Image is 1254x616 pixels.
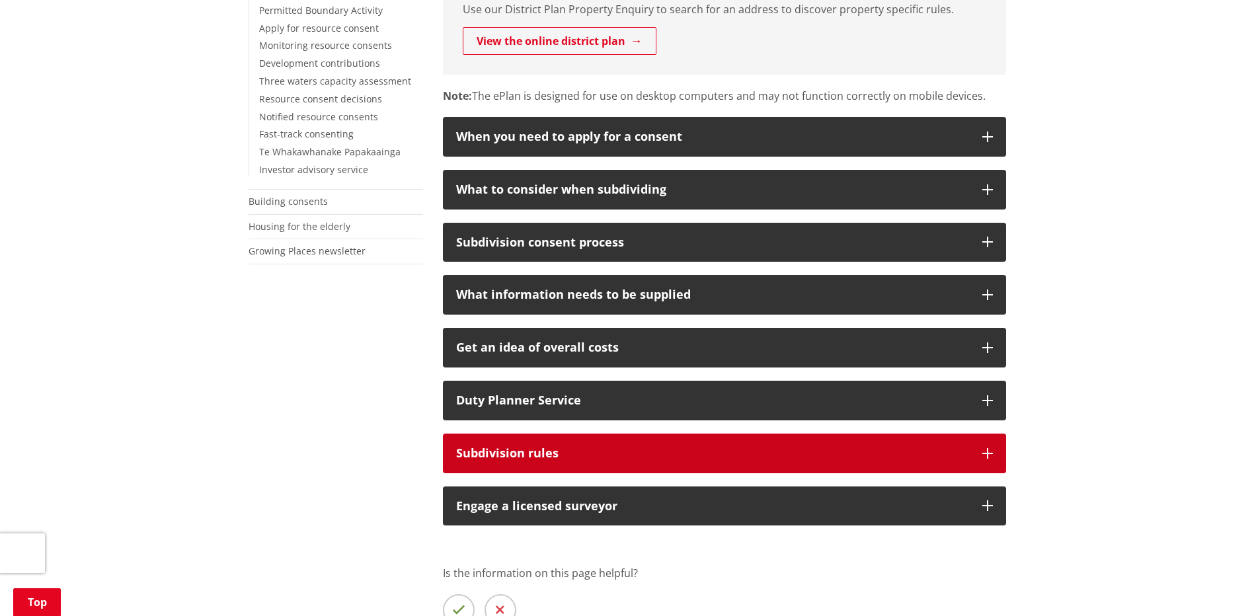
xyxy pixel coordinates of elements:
a: Permitted Boundary Activity [259,4,383,17]
div: What to consider when subdividing [456,183,969,196]
button: What information needs to be supplied [443,275,1006,315]
button: Engage a licensed surveyor [443,486,1006,526]
button: Subdivision rules [443,434,1006,473]
p: The ePlan is designed for use on desktop computers and may not function correctly on mobile devices. [443,88,1006,104]
div: Duty Planner Service [456,394,969,407]
a: Building consents [249,195,328,208]
a: View the online district plan [463,27,656,55]
a: Development contributions [259,57,380,69]
button: Get an idea of overall costs [443,328,1006,367]
button: Subdivision consent process [443,223,1006,262]
button: When you need to apply for a consent [443,117,1006,157]
a: Resource consent decisions [259,93,382,105]
p: Engage a licensed surveyor [456,500,969,513]
a: Top [13,588,61,616]
a: Apply for resource consent [259,22,379,34]
div: Subdivision rules [456,447,969,460]
div: When you need to apply for a consent [456,130,969,143]
a: Te Whakawhanake Papakaainga [259,145,401,158]
a: Housing for the elderly [249,220,350,233]
div: Subdivision consent process [456,236,969,249]
a: Fast-track consenting [259,128,354,140]
a: Growing Places newsletter [249,245,366,257]
p: Get an idea of overall costs [456,341,969,354]
strong: Note: [443,89,472,103]
a: Monitoring resource consents [259,39,392,52]
button: Duty Planner Service [443,381,1006,420]
a: Three waters capacity assessment [259,75,411,87]
a: Notified resource consents [259,110,378,123]
div: What information needs to be supplied [456,288,969,301]
p: Use our District Plan Property Enquiry to search for an address to discover property specific rules. [463,1,986,17]
a: Investor advisory service [259,163,368,176]
iframe: Messenger Launcher [1193,560,1241,608]
p: Is the information on this page helpful? [443,565,1006,581]
button: What to consider when subdividing [443,170,1006,210]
